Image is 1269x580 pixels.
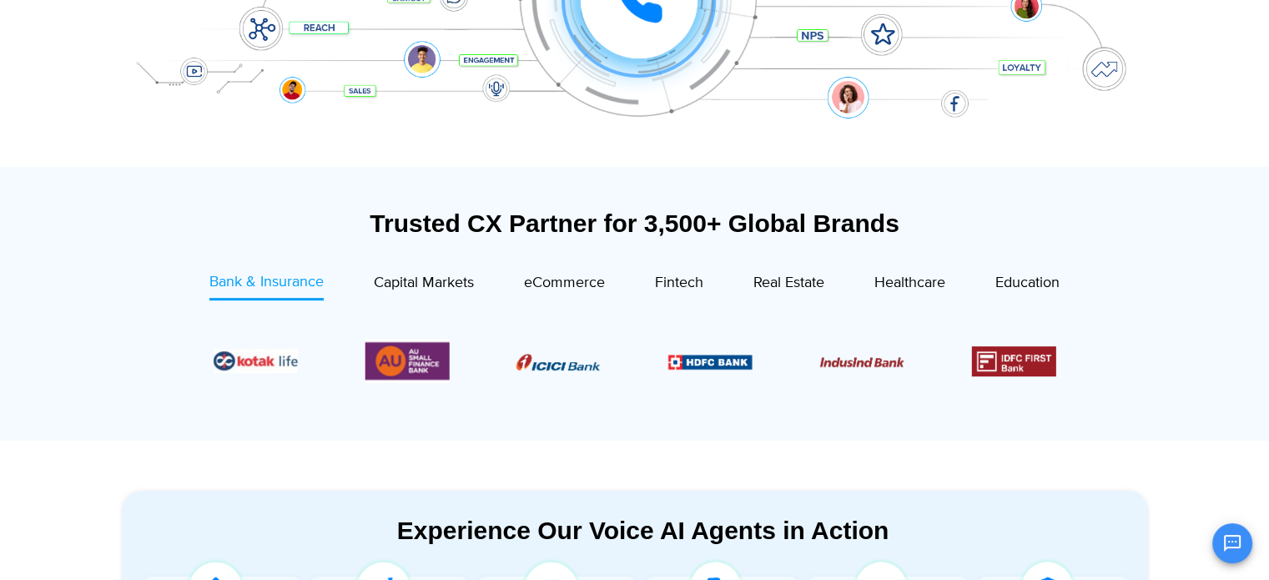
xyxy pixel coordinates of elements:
a: Real Estate [753,271,824,300]
img: Picture10.png [820,357,904,367]
div: 4 / 6 [972,346,1056,376]
a: Fintech [655,271,703,300]
span: Bank & Insurance [209,273,324,291]
div: 3 / 6 [820,351,904,371]
span: Healthcare [874,274,945,292]
a: Bank & Insurance [209,271,324,300]
span: Fintech [655,274,703,292]
span: Capital Markets [374,274,474,292]
img: Picture12.png [972,346,1056,376]
div: 1 / 6 [516,351,601,371]
a: Education [995,271,1060,300]
div: Trusted CX Partner for 3,500+ Global Brands [122,209,1148,238]
div: 2 / 6 [668,351,753,371]
img: Picture9.png [668,355,753,369]
img: Picture26.jpg [213,349,297,373]
span: eCommerce [524,274,605,292]
button: Open chat [1212,523,1252,563]
img: Picture8.png [516,354,601,371]
a: Healthcare [874,271,945,300]
span: Education [995,274,1060,292]
div: Experience Our Voice AI Agents in Action [138,516,1148,545]
a: eCommerce [524,271,605,300]
span: Real Estate [753,274,824,292]
img: Picture13.png [365,339,449,383]
div: Image Carousel [214,339,1056,383]
a: Capital Markets [374,271,474,300]
div: 6 / 6 [365,339,449,383]
div: 5 / 6 [213,349,297,373]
